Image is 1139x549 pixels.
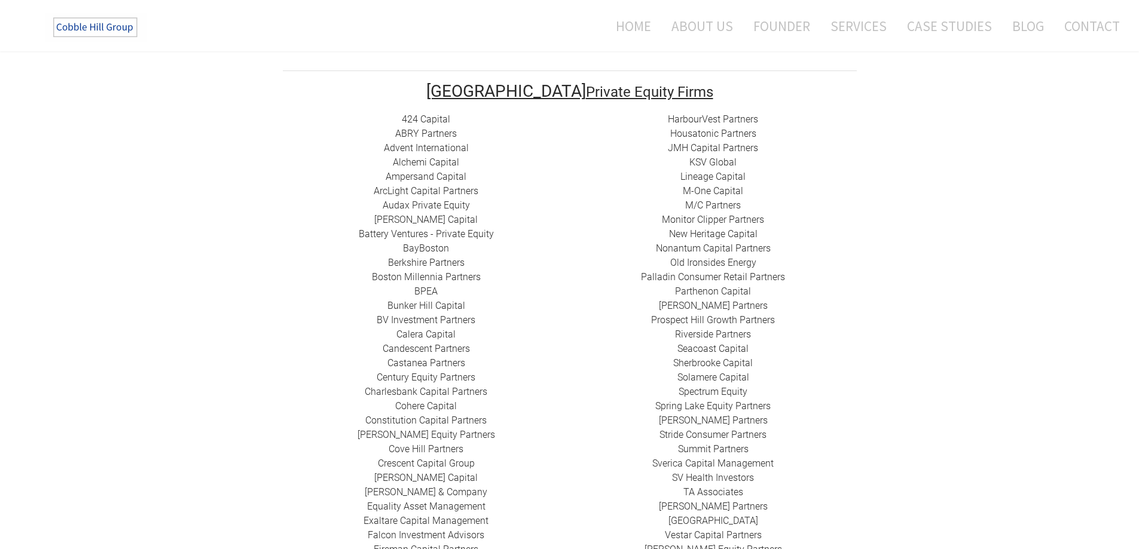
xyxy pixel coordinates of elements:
[665,529,762,541] a: ​Vestar Capital Partners
[367,501,485,512] a: ​Equality Asset Management
[372,271,481,283] a: Boston Millennia Partners
[395,128,457,139] a: ​ABRY Partners
[668,114,758,125] a: HarbourVest Partners
[402,114,450,125] a: 424 Capital
[655,400,771,412] a: Spring Lake Equity Partners
[377,372,475,383] a: ​Century Equity Partners
[822,10,896,42] a: Services
[365,415,487,426] a: Constitution Capital Partners
[675,329,751,340] a: Riverside Partners
[365,386,487,397] a: Charlesbank Capital Partners
[364,515,488,526] a: ​Exaltare Capital Management
[45,13,147,42] img: The Cobble Hill Group LLC
[368,529,484,541] a: ​Falcon Investment Advisors
[669,228,758,240] a: New Heritage Capital
[403,243,449,254] a: BayBoston
[389,443,463,455] a: Cove Hill Partners
[374,214,478,225] a: [PERSON_NAME] Capital
[672,472,754,483] a: SV Health Investors
[358,429,495,440] a: ​[PERSON_NAME] Equity Partners
[689,157,737,168] a: ​KSV Global
[383,200,470,211] a: Audax Private Equity
[670,257,756,268] a: ​Old Ironsides Energy
[641,271,785,283] a: Palladin Consumer Retail Partners
[683,185,743,197] a: M-One Capital
[659,501,768,512] a: [PERSON_NAME] Partners
[383,343,470,354] a: Candescent Partners
[396,329,456,340] a: Calera Capital
[388,257,465,268] a: Berkshire Partners
[685,200,741,211] a: ​M/C Partners
[387,300,465,311] a: ​Bunker Hill Capital
[668,142,758,154] a: ​JMH Capital Partners
[374,472,478,483] a: [PERSON_NAME] Capital
[414,286,438,297] a: BPEA
[384,142,469,154] a: Advent International
[377,314,475,326] a: BV Investment Partners
[662,10,742,42] a: About Us
[387,357,465,369] a: ​Castanea Partners
[386,171,466,182] a: ​Ampersand Capital
[598,10,660,42] a: Home
[662,214,764,225] a: ​Monitor Clipper Partners
[683,486,743,498] a: ​TA Associates
[659,429,767,440] a: Stride Consumer Partners
[678,443,749,455] a: Summit Partners
[680,171,746,182] a: Lineage Capital
[651,314,775,326] a: Prospect Hill Growth Partners
[359,228,494,240] a: Battery Ventures - Private Equity
[365,486,487,498] a: [PERSON_NAME] & Company
[393,157,459,168] a: Alchemi Capital
[668,515,758,526] a: ​[GEOGRAPHIC_DATA]
[586,84,713,100] font: Private Equity Firms
[1055,10,1120,42] a: Contact
[677,372,749,383] a: Solamere Capital
[378,458,475,469] a: ​Crescent Capital Group
[659,415,768,426] a: [PERSON_NAME] Partners
[677,343,749,354] a: Seacoast Capital
[652,458,774,469] a: Sverica Capital Management
[656,243,771,254] a: Nonantum Capital Partners
[673,357,753,369] a: ​Sherbrooke Capital​
[374,185,478,197] a: ​ArcLight Capital Partners
[675,286,751,297] a: ​Parthenon Capital
[670,128,756,139] a: Housatonic Partners
[898,10,1001,42] a: Case Studies
[426,81,586,101] font: [GEOGRAPHIC_DATA]
[659,300,768,311] a: ​[PERSON_NAME] Partners
[1003,10,1053,42] a: Blog
[395,400,457,412] a: Cohere Capital
[744,10,819,42] a: Founder
[679,386,747,397] a: Spectrum Equity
